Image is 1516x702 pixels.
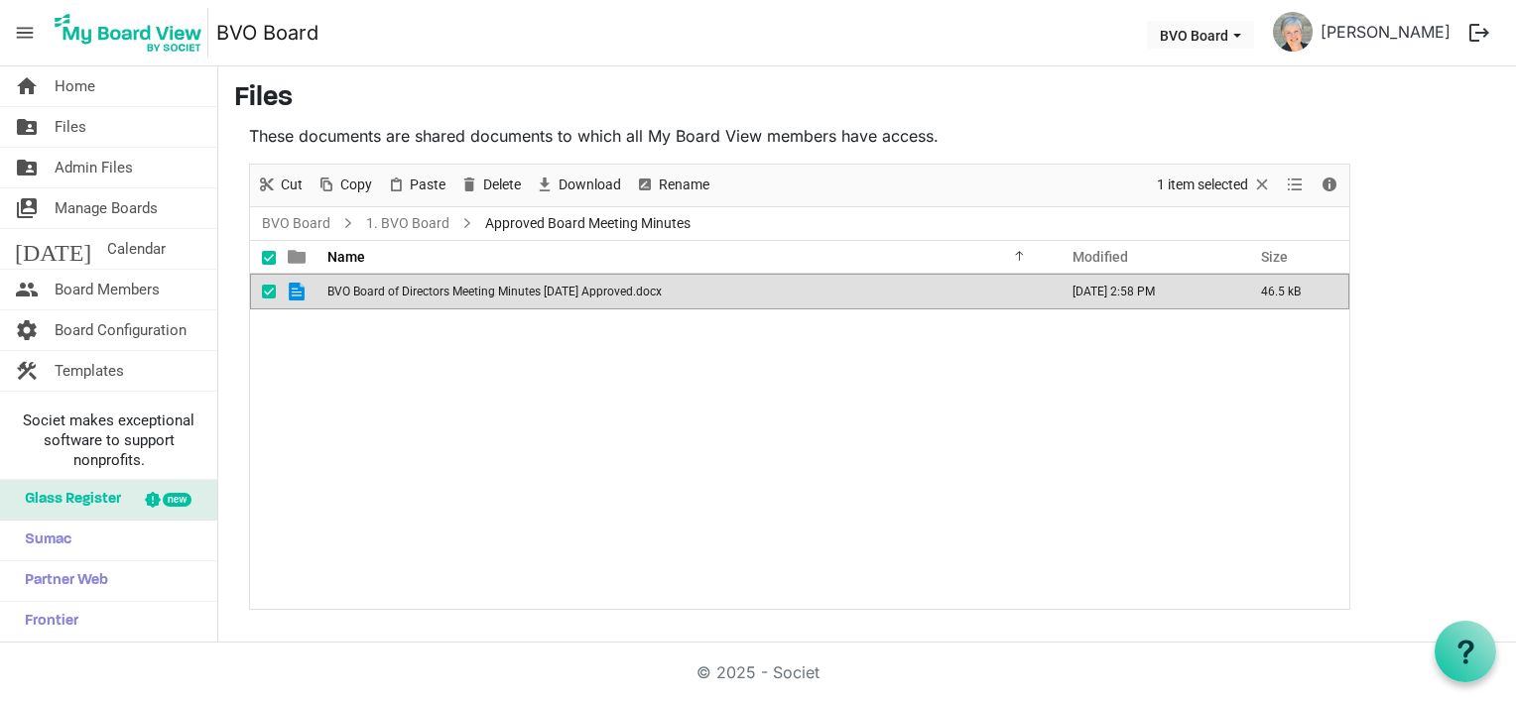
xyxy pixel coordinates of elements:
[9,410,208,470] span: Societ makes exceptional software to support nonprofits.
[55,270,160,309] span: Board Members
[15,351,39,391] span: construction
[55,107,86,147] span: Files
[15,107,39,147] span: folder_shared
[632,173,713,197] button: Rename
[379,165,452,206] div: Paste
[1279,165,1313,206] div: View
[15,310,39,350] span: settings
[15,480,121,520] span: Glass Register
[15,270,39,309] span: people
[1317,173,1343,197] button: Details
[55,351,124,391] span: Templates
[276,274,321,309] td: is template cell column header type
[310,165,379,206] div: Copy
[55,66,95,106] span: Home
[15,148,39,187] span: folder_shared
[481,211,695,236] span: Approved Board Meeting Minutes
[528,165,628,206] div: Download
[250,165,310,206] div: Cut
[362,211,453,236] a: 1. BVO Board
[279,173,305,197] span: Cut
[557,173,623,197] span: Download
[1283,173,1307,197] button: View dropdownbutton
[15,66,39,106] span: home
[1313,12,1458,52] a: [PERSON_NAME]
[1240,274,1349,309] td: 46.5 kB is template cell column header Size
[452,165,528,206] div: Delete
[314,173,376,197] button: Copy
[250,274,276,309] td: checkbox
[107,229,166,269] span: Calendar
[696,662,820,682] a: © 2025 - Societ
[1154,173,1276,197] button: Selection
[456,173,525,197] button: Delete
[49,8,208,58] img: My Board View Logo
[1273,12,1313,52] img: PyyS3O9hLMNWy5sfr9llzGd1zSo7ugH3aP_66mAqqOBuUsvSKLf-rP3SwHHrcKyCj7ldBY4ygcQ7lV8oQjcMMA_thumb.png
[234,82,1500,116] h3: Files
[55,310,187,350] span: Board Configuration
[1458,12,1500,54] button: logout
[1150,165,1279,206] div: Clear selection
[163,493,191,507] div: new
[1073,249,1128,265] span: Modified
[6,14,44,52] span: menu
[532,173,625,197] button: Download
[15,521,71,560] span: Sumac
[327,249,365,265] span: Name
[15,188,39,228] span: switch_account
[1261,249,1288,265] span: Size
[216,13,318,53] a: BVO Board
[258,211,334,236] a: BVO Board
[321,274,1052,309] td: BVO Board of Directors Meeting Minutes Aug 28th, 2025 Approved.docx is template cell column heade...
[327,285,662,298] span: BVO Board of Directors Meeting Minutes [DATE] Approved.docx
[481,173,523,197] span: Delete
[338,173,374,197] span: Copy
[1155,173,1250,197] span: 1 item selected
[1313,165,1346,206] div: Details
[408,173,447,197] span: Paste
[15,602,78,642] span: Frontier
[249,124,1350,148] p: These documents are shared documents to which all My Board View members have access.
[55,148,133,187] span: Admin Files
[55,188,158,228] span: Manage Boards
[383,173,449,197] button: Paste
[1147,21,1254,49] button: BVO Board dropdownbutton
[254,173,307,197] button: Cut
[657,173,711,197] span: Rename
[1052,274,1240,309] td: September 28, 2025 2:58 PM column header Modified
[49,8,216,58] a: My Board View Logo
[628,165,716,206] div: Rename
[15,561,108,601] span: Partner Web
[15,229,91,269] span: [DATE]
